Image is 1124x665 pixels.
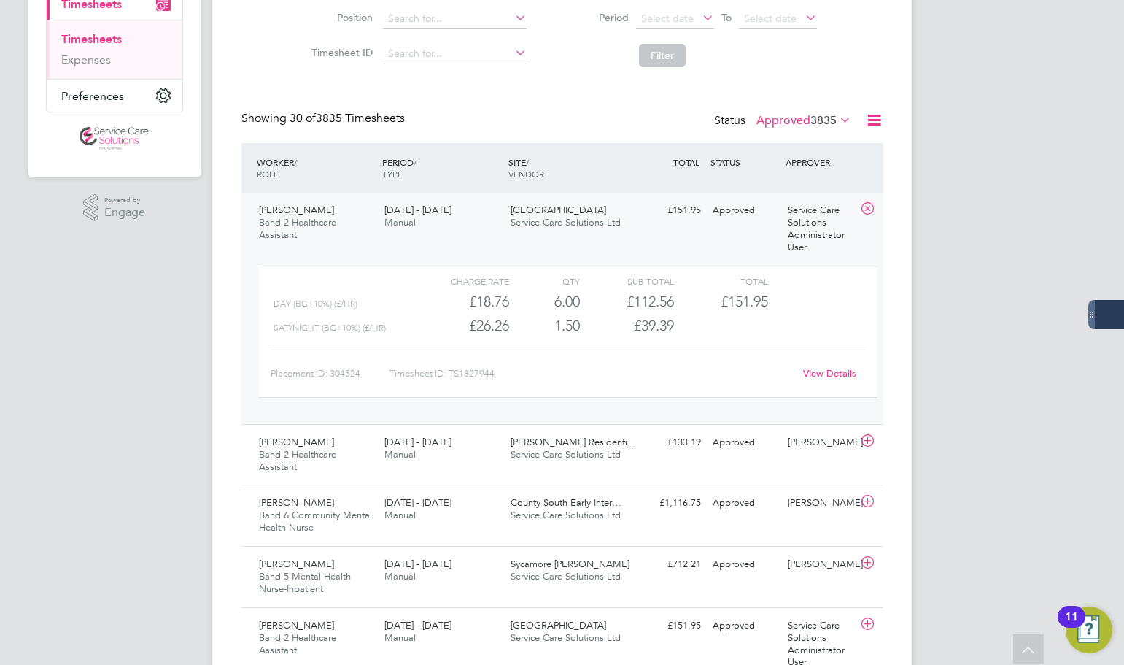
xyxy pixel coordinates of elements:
span: Band 2 Healthcare Assistant [259,216,336,241]
button: Preferences [47,80,182,112]
span: Manual [384,631,416,644]
span: Service Care Solutions Ltd [511,509,621,521]
div: 1.50 [509,314,580,338]
div: Sub Total [580,272,674,290]
span: Band 6 Community Mental Health Nurse [259,509,372,534]
span: / [414,156,416,168]
span: ROLE [257,168,279,180]
div: £39.39 [580,314,674,338]
a: Timesheets [61,32,122,46]
div: Timesheet ID: TS1827944 [389,362,794,385]
span: [PERSON_NAME] [259,558,334,570]
div: Approved [707,199,783,223]
input: Search for... [383,9,527,29]
span: 3835 Timesheets [290,111,405,126]
div: PERIOD [379,149,505,187]
div: STATUS [707,149,783,175]
span: Powered by [104,194,145,207]
div: Service Care Solutions Administrator User [782,199,858,260]
span: VENDOR [508,168,544,180]
div: Timesheets [47,20,182,79]
div: Approved [707,491,783,515]
span: / [294,156,297,168]
input: Search for... [383,44,527,64]
div: Placement ID: 304524 [271,362,389,385]
div: £1,116.75 [631,491,707,515]
div: £133.19 [631,431,707,455]
div: £151.95 [631,614,707,638]
div: Approved [707,431,783,455]
div: Total [674,272,768,290]
span: £151.95 [721,293,768,310]
span: County South Early Inter… [511,496,621,509]
span: Manual [384,448,416,461]
div: Status [714,111,854,131]
span: Band 2 Healthcare Assistant [259,448,336,473]
span: Service Care Solutions Ltd [511,448,621,461]
div: £151.95 [631,199,707,223]
span: Service Care Solutions Ltd [511,570,621,583]
span: Service Care Solutions Ltd [511,631,621,644]
label: Position [307,11,373,24]
div: 6.00 [509,290,580,314]
span: Service Care Solutions Ltd [511,216,621,228]
span: Manual [384,216,416,228]
span: Engage [104,207,145,219]
div: Approved [707,553,783,577]
div: £26.26 [414,314,508,338]
span: Preferences [61,89,124,103]
span: 3835 [810,113,837,128]
span: TOTAL [673,156,699,168]
span: Band 2 Healthcare Assistant [259,631,336,656]
span: Sycamore [PERSON_NAME] [511,558,629,570]
span: Sat/Night (BG+10%) (£/HR) [274,323,386,333]
span: [PERSON_NAME] [259,496,334,509]
span: TYPE [382,168,403,180]
div: [PERSON_NAME] [782,431,858,455]
span: Day (BG+10%) (£/HR) [274,299,357,309]
div: £112.56 [580,290,674,314]
div: WORKER [253,149,379,187]
label: Timesheet ID [307,46,373,59]
a: Powered byEngage [83,194,145,222]
span: [PERSON_NAME] Residenti… [511,436,637,448]
span: Select date [744,12,797,25]
a: Go to home page [46,127,183,150]
div: £18.76 [414,290,508,314]
div: QTY [509,272,580,290]
span: / [526,156,529,168]
span: Select date [641,12,694,25]
div: Approved [707,614,783,638]
span: [DATE] - [DATE] [384,558,451,570]
div: Charge rate [414,272,508,290]
div: [PERSON_NAME] [782,553,858,577]
span: [DATE] - [DATE] [384,436,451,448]
img: servicecare-logo-retina.png [80,127,148,150]
button: Filter [639,44,686,67]
span: Manual [384,570,416,583]
span: [GEOGRAPHIC_DATA] [511,204,606,216]
span: Band 5 Mental Health Nurse-Inpatient [259,570,351,595]
span: Manual [384,509,416,521]
span: [DATE] - [DATE] [384,496,451,509]
button: Open Resource Center, 11 new notifications [1066,607,1112,653]
div: SITE [505,149,631,187]
div: £712.21 [631,553,707,577]
span: [PERSON_NAME] [259,436,334,448]
div: Showing [241,111,408,126]
span: 30 of [290,111,316,126]
span: [GEOGRAPHIC_DATA] [511,619,606,631]
a: View Details [803,367,856,380]
div: [PERSON_NAME] [782,491,858,515]
label: Approved [756,113,851,128]
label: Period [563,11,629,24]
span: [PERSON_NAME] [259,619,334,631]
span: To [717,8,736,27]
span: [PERSON_NAME] [259,204,334,216]
span: [DATE] - [DATE] [384,619,451,631]
a: Expenses [61,53,111,66]
div: 11 [1065,617,1078,636]
div: APPROVER [782,149,858,175]
span: [DATE] - [DATE] [384,204,451,216]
